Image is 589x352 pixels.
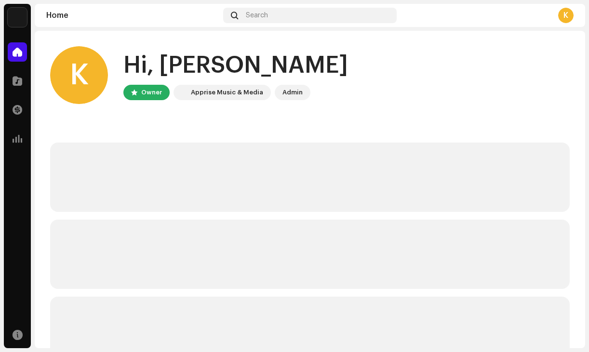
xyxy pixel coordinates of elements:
[558,8,574,23] div: K
[282,87,303,98] div: Admin
[46,12,219,19] div: Home
[8,8,27,27] img: 1c16f3de-5afb-4452-805d-3f3454e20b1b
[191,87,263,98] div: Apprise Music & Media
[246,12,268,19] span: Search
[141,87,162,98] div: Owner
[175,87,187,98] img: 1c16f3de-5afb-4452-805d-3f3454e20b1b
[123,50,348,81] div: Hi, [PERSON_NAME]
[50,46,108,104] div: K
